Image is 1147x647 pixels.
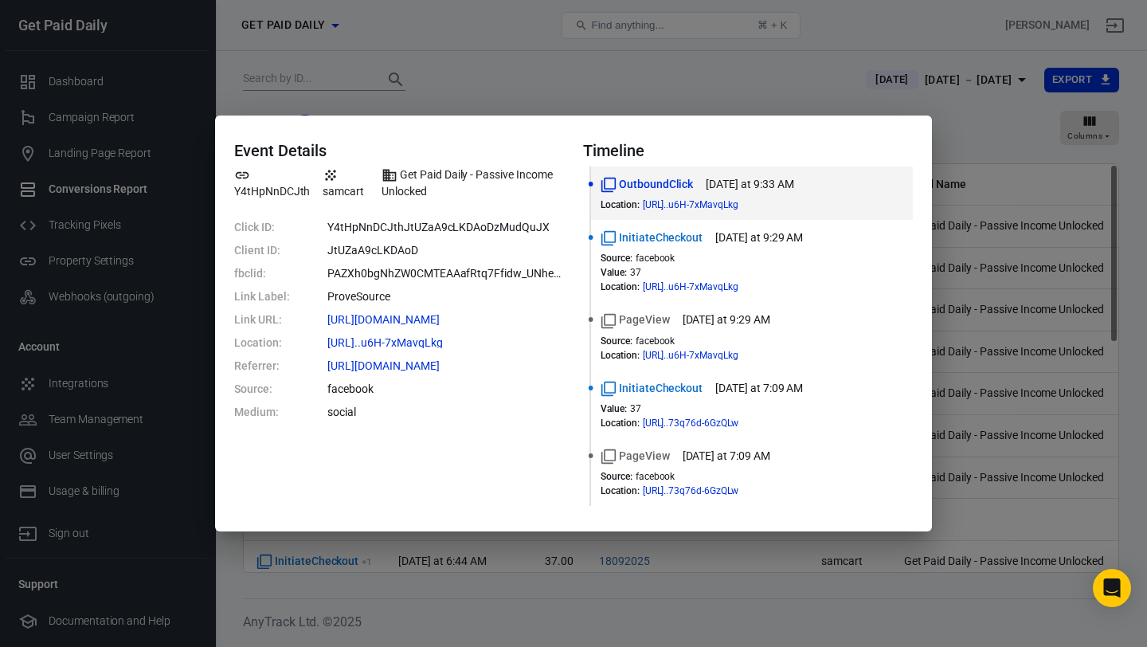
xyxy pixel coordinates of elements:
[636,253,675,264] span: facebook
[234,288,289,305] dt: Link Label:
[323,167,372,200] span: Integration
[636,471,675,482] span: facebook
[601,350,640,361] dt: Location :
[601,312,670,328] span: Standard event name
[643,418,767,428] span: https://getpaiddaily.samcart.com/products/get-paid-daily-passive-income-unlocked?fbclid=PAZXh0bgN...
[601,253,632,264] dt: Source :
[327,242,564,259] dd: JtUZaA9cLKDAoD
[601,448,670,465] span: Standard event name
[636,335,675,347] span: facebook
[327,288,564,305] dd: ProveSource
[327,337,471,348] span: https://getpaiddaily.samcart.com/products/get-paid-daily-passive-income-unlocked?fbclid=PAZXh0bgN...
[583,141,913,160] h4: Timeline
[234,167,313,200] span: Property
[234,242,289,259] dt: Client ID:
[327,265,564,282] dd: PAZXh0bgNhZW0CMTEAAafRtq7Ffidw_UNheOLbWLYYMJge8lpBSKpfwXB-ZDSH0Oj4NOod8ZRi-SaBXA_aem_RsDSNQBW7u6H...
[601,418,640,429] dt: Location :
[601,335,632,347] dt: Source :
[715,380,803,397] time: 2025-09-26T07:09:25+02:00
[601,403,627,414] dt: Value :
[234,335,289,351] dt: Location:
[630,403,641,414] span: 37
[234,358,289,374] dt: Referrer:
[234,312,289,328] dt: Link URL:
[234,219,289,236] dt: Click ID:
[382,167,564,200] span: Brand name
[601,229,703,246] span: Standard event name
[327,404,564,421] dd: social
[715,229,803,246] time: 2025-09-26T09:29:05+02:00
[327,360,468,371] span: https://l.instagram.com/
[601,199,640,210] dt: Location :
[234,381,289,398] dt: Source:
[234,265,289,282] dt: fbclid:
[601,380,703,397] span: Standard event name
[234,141,564,160] h4: Event Details
[643,200,767,210] span: https://getpaiddaily.samcart.com/products/get-paid-daily-passive-income-unlocked?fbclid=PAZXh0bgN...
[643,282,767,292] span: https://getpaiddaily.samcart.com/products/get-paid-daily-passive-income-unlocked?fbclid=PAZXh0bgN...
[601,176,693,193] span: Standard event name
[1093,569,1131,607] div: Open Intercom Messenger
[683,448,770,465] time: 2025-09-26T07:09:23+02:00
[630,267,641,278] span: 37
[683,312,770,328] time: 2025-09-26T09:29:05+02:00
[601,267,627,278] dt: Value :
[643,486,767,496] span: https://getpaiddaily.samcart.com/products/get-paid-daily-passive-income-unlocked?fbclid=PAZXh0bgN...
[327,314,468,325] span: https://provesrc.com/verified?src=getpaiddaily.samcart.com&utm_source=https://getpaiddaily.samcar...
[706,176,793,193] time: 2025-09-26T09:33:05+02:00
[327,381,564,398] dd: facebook
[234,404,289,421] dt: Medium:
[601,485,640,496] dt: Location :
[643,351,767,360] span: https://getpaiddaily.samcart.com/products/get-paid-daily-passive-income-unlocked?fbclid=PAZXh0bgN...
[601,471,632,482] dt: Source :
[327,219,564,236] dd: Y4tHpNnDCJthJtUZaA9cLKDAoDzMudQuJX
[601,281,640,292] dt: Location :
